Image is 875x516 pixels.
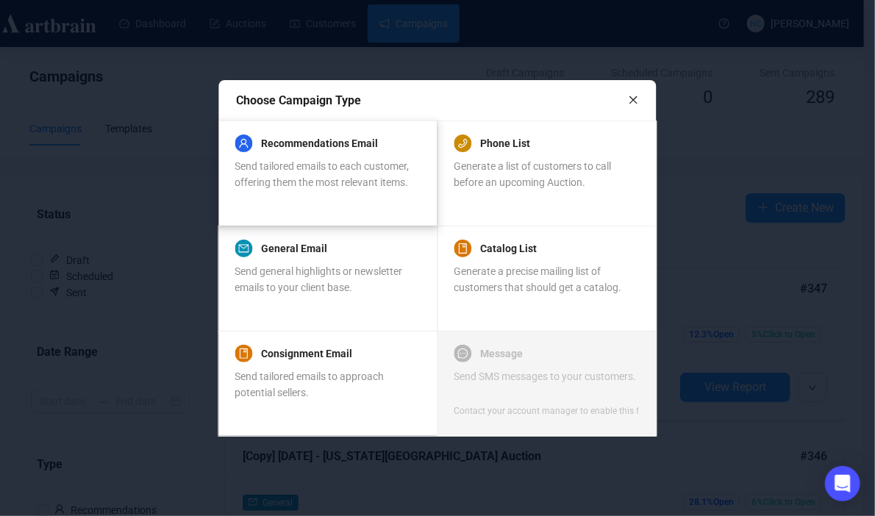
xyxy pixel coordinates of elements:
span: Send SMS messages to your customers. [454,370,637,382]
a: Recommendations Email [262,135,379,152]
a: Message [481,345,524,362]
span: book [458,243,468,254]
span: Send general highlights or newsletter emails to your client base. [235,265,403,293]
span: phone [458,138,468,148]
a: Phone List [481,135,531,152]
span: Generate a list of customers to call before an upcoming Auction. [454,160,612,188]
div: Choose Campaign Type [237,91,629,110]
a: General Email [262,240,328,257]
span: book [239,348,249,359]
span: mail [239,243,249,254]
span: Send tailored emails to approach potential sellers. [235,370,385,398]
span: Send tailored emails to each customer, offering them the most relevant items. [235,160,410,188]
a: Consignment Email [262,345,353,362]
span: Generate a precise mailing list of customers that should get a catalog. [454,265,622,293]
span: user [239,138,249,148]
span: close [629,95,639,105]
div: Contact your account manager to enable this feature [454,404,639,418]
a: Catalog List [481,240,537,257]
span: message [458,348,468,359]
div: Open Intercom Messenger [825,466,860,501]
